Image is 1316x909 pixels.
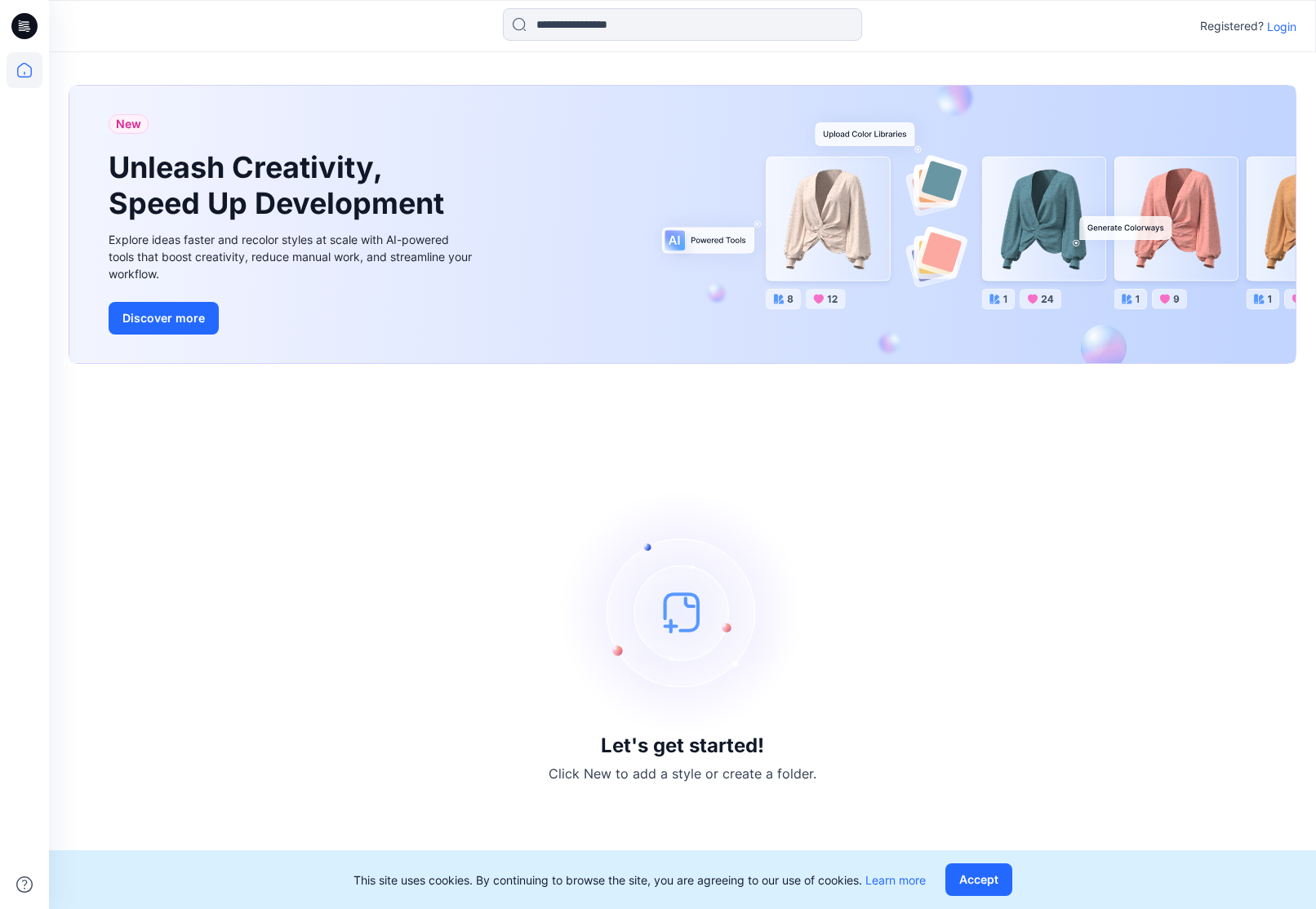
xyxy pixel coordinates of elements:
[601,734,764,757] h3: Let's get started!
[109,150,451,220] h1: Unleash Creativity, Speed Up Development
[865,873,926,887] a: Learn more
[549,764,816,783] p: Click New to add a style or create a folder.
[116,114,141,134] span: New
[560,490,805,734] img: empty-state-image.svg
[1267,18,1296,35] p: Login
[353,871,926,889] p: This site uses cookies. By continuing to browse the site, you are agreeing to our use of cookies.
[109,302,476,335] a: Discover more
[109,231,476,282] div: Explore ideas faster and recolor styles at scale with AI-powered tools that boost creativity, red...
[945,863,1012,896] button: Accept
[1200,16,1264,36] p: Registered?
[109,302,219,335] button: Discover more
